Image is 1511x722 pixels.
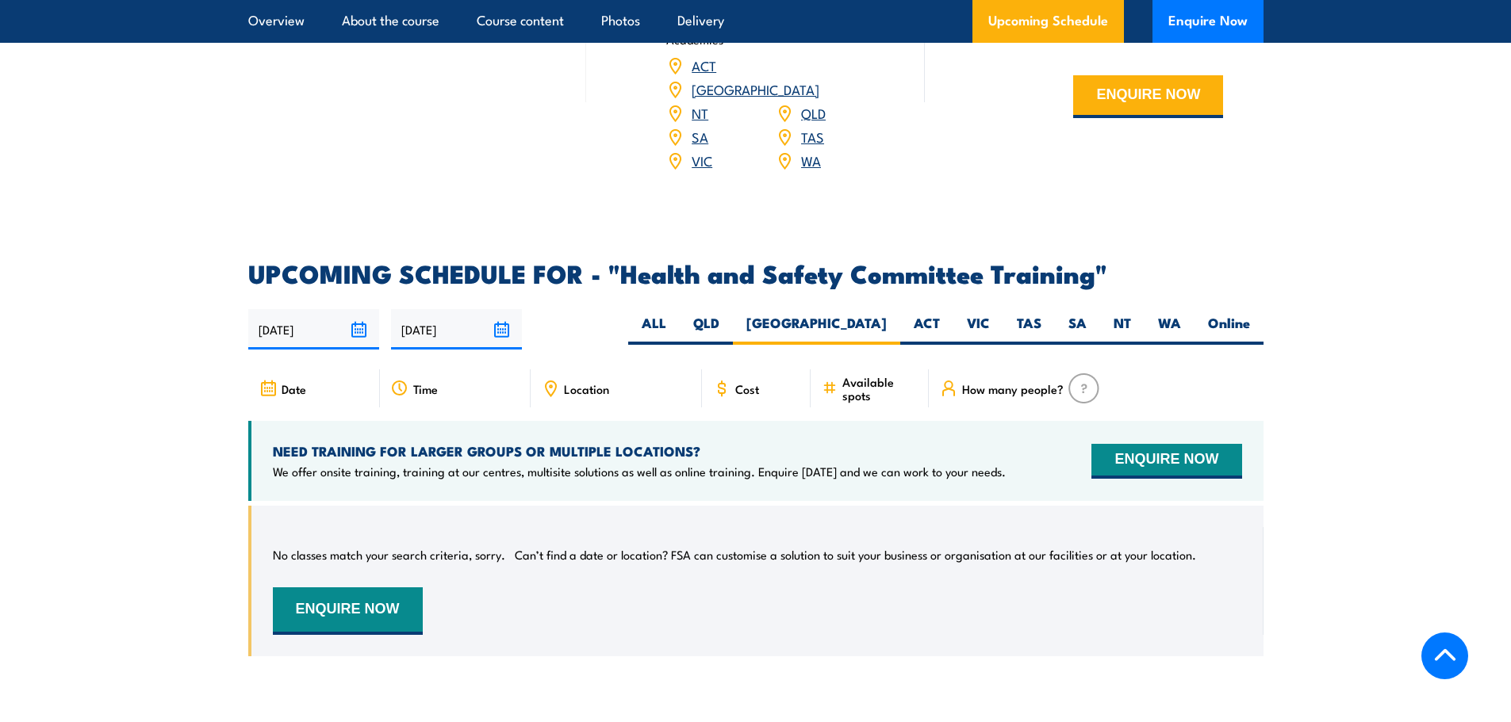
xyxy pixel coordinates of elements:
[564,382,609,395] span: Location
[515,547,1196,563] p: Can’t find a date or location? FSA can customise a solution to suit your business or organisation...
[413,382,438,395] span: Time
[273,464,1006,479] p: We offer onsite training, training at our centres, multisite solutions as well as online training...
[801,127,824,146] a: TAS
[391,309,522,350] input: To date
[692,79,819,98] a: [GEOGRAPHIC_DATA]
[1145,314,1195,345] label: WA
[273,442,1006,460] h4: NEED TRAINING FOR LARGER GROUPS OR MULTIPLE LOCATIONS?
[248,309,379,350] input: From date
[1055,314,1100,345] label: SA
[282,382,306,395] span: Date
[733,314,900,345] label: [GEOGRAPHIC_DATA]
[1091,444,1241,479] button: ENQUIRE NOW
[680,314,733,345] label: QLD
[801,151,821,170] a: WA
[962,382,1064,395] span: How many people?
[953,314,1003,345] label: VIC
[692,103,708,122] a: NT
[1073,75,1223,118] button: ENQUIRE NOW
[1100,314,1145,345] label: NT
[248,262,1264,284] h2: UPCOMING SCHEDULE FOR - "Health and Safety Committee Training"
[1003,314,1055,345] label: TAS
[273,587,423,635] button: ENQUIRE NOW
[692,151,712,170] a: VIC
[692,127,708,146] a: SA
[842,375,918,402] span: Available spots
[900,314,953,345] label: ACT
[1195,314,1264,345] label: Online
[735,382,759,395] span: Cost
[273,547,505,563] p: No classes match your search criteria, sorry.
[628,314,680,345] label: ALL
[692,55,716,74] a: ACT
[801,103,826,122] a: QLD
